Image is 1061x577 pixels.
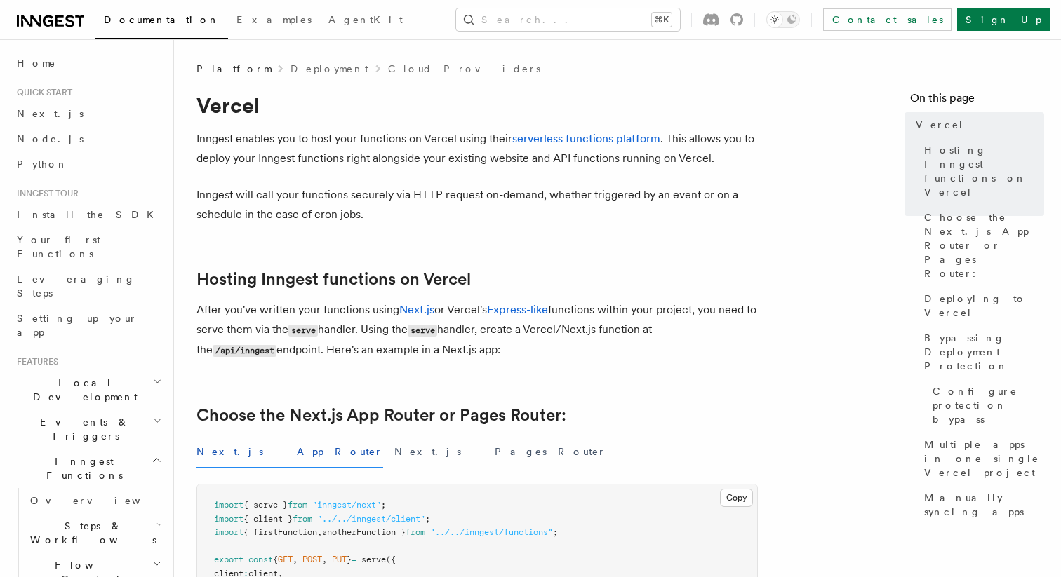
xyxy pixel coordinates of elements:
[302,555,322,564] span: POST
[243,500,288,510] span: { serve }
[214,555,243,564] span: export
[17,56,56,70] span: Home
[924,491,1044,519] span: Manually syncing apps
[11,202,165,227] a: Install the SDK
[430,527,553,537] span: "../../inngest/functions"
[95,4,228,39] a: Documentation
[243,514,293,524] span: { client }
[11,266,165,306] a: Leveraging Steps
[11,415,153,443] span: Events & Triggers
[11,454,152,482] span: Inngest Functions
[196,269,471,289] a: Hosting Inngest functions on Vercel
[196,405,566,425] a: Choose the Next.js App Router or Pages Router:
[25,488,165,513] a: Overview
[11,306,165,345] a: Setting up your app
[919,432,1044,485] a: Multiple apps in one single Vercel project
[17,234,100,259] span: Your first Functions
[196,62,271,76] span: Platform
[823,8,952,31] a: Contact sales
[288,500,307,510] span: from
[11,101,165,126] a: Next.js
[924,210,1044,280] span: Choose the Next.js App Router or Pages Router:
[317,514,425,524] span: "../../inngest/client"
[553,527,558,537] span: ;
[352,555,356,564] span: =
[213,345,276,357] code: /api/inngest
[910,90,1044,112] h4: On this page
[243,527,317,537] span: { firstFunction
[322,555,327,564] span: ,
[386,555,396,564] span: ({
[196,129,758,168] p: Inngest enables you to host your functions on Vercel using their . This allows you to deploy your...
[957,8,1050,31] a: Sign Up
[104,14,220,25] span: Documentation
[273,555,278,564] span: {
[919,205,1044,286] a: Choose the Next.js App Router or Pages Router:
[278,555,293,564] span: GET
[25,513,165,552] button: Steps & Workflows
[425,514,430,524] span: ;
[214,500,243,510] span: import
[214,527,243,537] span: import
[214,514,243,524] span: import
[332,555,347,564] span: PUT
[910,112,1044,137] a: Vercel
[17,108,84,119] span: Next.js
[927,379,1044,432] a: Configure protection bypass
[916,118,964,132] span: Vercel
[924,292,1044,320] span: Deploying to Vercel
[919,325,1044,379] a: Bypassing Deployment Protection
[924,331,1044,373] span: Bypassing Deployment Protection
[30,495,175,506] span: Overview
[17,273,135,299] span: Leveraging Steps
[196,300,758,360] p: After you've written your functions using or Vercel's functions within your project, you need to ...
[236,14,312,25] span: Examples
[388,62,540,76] a: Cloud Providers
[652,13,672,27] kbd: ⌘K
[456,8,680,31] button: Search...⌘K
[720,489,753,507] button: Copy
[406,527,425,537] span: from
[11,376,153,404] span: Local Development
[248,555,273,564] span: const
[919,137,1044,205] a: Hosting Inngest functions on Vercel
[11,409,165,449] button: Events & Triggers
[399,303,434,316] a: Next.js
[320,4,411,38] a: AgentKit
[11,188,79,199] span: Inngest tour
[25,519,156,547] span: Steps & Workflows
[322,527,406,537] span: anotherFunction }
[17,209,162,220] span: Install the SDK
[381,500,386,510] span: ;
[17,133,84,144] span: Node.js
[924,143,1044,199] span: Hosting Inngest functions on Vercel
[293,514,312,524] span: from
[288,325,318,337] code: serve
[924,437,1044,480] span: Multiple apps in one single Vercel project
[17,313,138,338] span: Setting up your app
[196,436,383,468] button: Next.js - App Router
[11,50,165,76] a: Home
[312,500,381,510] span: "inngest/next"
[228,4,320,38] a: Examples
[11,370,165,409] button: Local Development
[394,436,606,468] button: Next.js - Pages Router
[11,126,165,151] a: Node.js
[196,185,758,224] p: Inngest will call your functions securely via HTTP request on-demand, whether triggered by an eve...
[933,384,1044,426] span: Configure protection bypass
[919,485,1044,524] a: Manually syncing apps
[17,158,68,170] span: Python
[11,87,72,98] span: Quick start
[291,62,368,76] a: Deployment
[919,286,1044,325] a: Deploying to Vercel
[766,11,800,28] button: Toggle dark mode
[293,555,298,564] span: ,
[196,93,758,118] h1: Vercel
[487,303,548,316] a: Express-like
[11,356,58,367] span: Features
[408,325,437,337] code: serve
[347,555,352,564] span: }
[317,527,322,537] span: ,
[11,151,165,177] a: Python
[11,227,165,266] a: Your first Functions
